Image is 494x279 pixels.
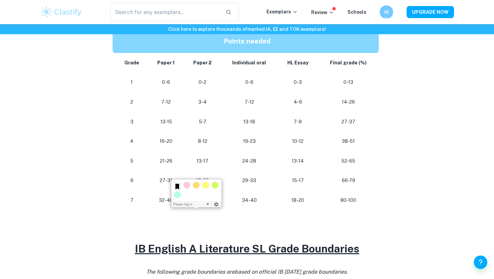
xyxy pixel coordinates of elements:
p: 6 [121,176,143,185]
p: 14-26 [323,98,373,107]
h6: 바텀 [383,8,390,16]
p: 24-28 [227,157,272,166]
strong: Grade [124,60,139,65]
p: 0-3 [283,78,313,87]
p: 19-23 [227,137,272,146]
p: 66-79 [323,176,373,185]
p: 21-26 [154,157,178,166]
h6: Click here to explore thousands of marked IA, EE and TOK exemplars ! [1,25,493,33]
p: 8-12 [190,137,216,146]
u: IB English A Literature SL Grade Boundaries [135,242,359,255]
p: 0-6 [154,78,178,87]
p: 27-37 [323,117,373,126]
span: based on official IB [DATE] grade boundaries. [235,269,348,275]
strong: HL Essay [287,60,308,65]
p: 15-17 [283,176,313,185]
input: Search for any exemplars... [110,3,220,21]
p: 0-2 [190,78,216,87]
p: 34-40 [227,196,272,205]
i: The following grade boundaries are [146,269,348,275]
strong: Paper 1 [157,60,175,65]
p: 16-20 [154,137,178,146]
p: 1 [121,78,143,87]
p: 2 [121,98,143,107]
strong: Individual oral [232,60,266,65]
p: 0-13 [323,78,373,87]
strong: Paper 2 [193,60,212,65]
img: Clastify logo [40,5,83,19]
a: Schools [347,9,366,15]
button: 바텀 [380,5,393,19]
p: Review [311,9,334,16]
p: 7 [121,196,143,205]
p: 18-22 [190,176,216,185]
p: 5 [121,157,143,166]
p: 7-12 [154,98,178,107]
p: 27-31 [154,176,178,185]
p: 10-12 [283,137,313,146]
p: Exemplars [266,8,298,15]
p: 29-33 [227,176,272,185]
button: UPGRADE NOW [407,6,454,18]
p: 5-7 [190,117,216,126]
strong: Final grade (%) [330,60,367,65]
p: 52-65 [323,157,373,166]
p: 4 [121,137,143,146]
p: 0-6 [227,78,272,87]
p: 18-20 [283,196,313,205]
p: 13-17 [190,157,216,166]
p: 13-14 [283,157,313,166]
p: 32-40 [154,196,178,205]
button: Help and Feedback [474,256,487,269]
p: 80-100 [323,196,373,205]
p: 13-18 [227,117,272,126]
p: 3 [121,117,143,126]
p: 38-51 [323,137,373,146]
p: 7-12 [227,98,272,107]
p: 7-9 [283,117,313,126]
p: 13-15 [154,117,178,126]
strong: Points needed [224,37,271,45]
p: 3-4 [190,98,216,107]
p: 4-6 [283,98,313,107]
